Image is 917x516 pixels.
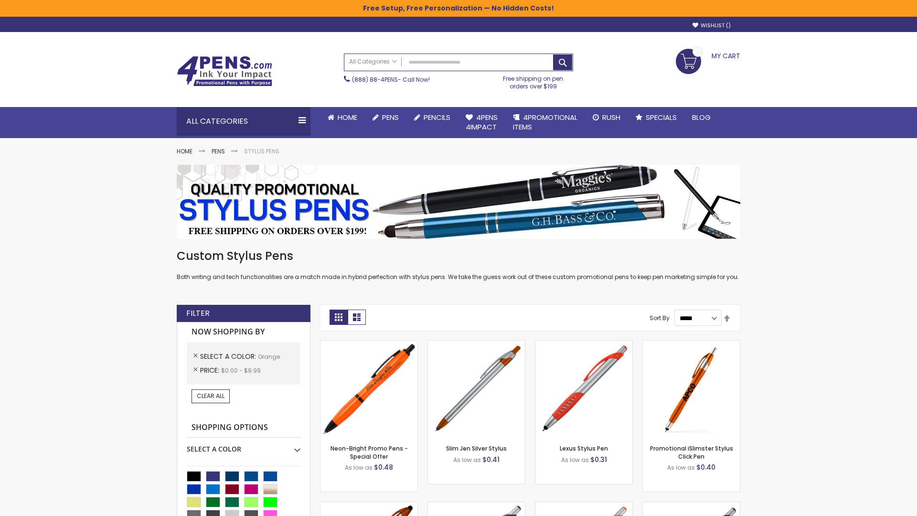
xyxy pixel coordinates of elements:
[177,165,740,239] img: Stylus Pens
[177,107,310,136] div: All Categories
[187,438,300,454] div: Select A Color
[200,365,221,375] span: Price
[349,58,397,65] span: All Categories
[643,502,740,510] a: Lexus Metallic Stylus Pen-Orange
[561,456,589,464] span: As low as
[406,107,458,128] a: Pencils
[330,310,348,325] strong: Grid
[684,107,718,128] a: Blog
[628,107,684,128] a: Specials
[643,340,740,348] a: Promotional iSlimster Stylus Click Pen-Orange
[320,340,417,348] a: Neon-Bright Promo Pens-Orange
[320,107,365,128] a: Home
[331,444,408,460] a: Neon-Bright Promo Pens - Special Offer
[466,112,498,132] span: 4Pens 4impact
[382,112,399,122] span: Pens
[258,353,280,361] span: Orange
[344,54,402,70] a: All Categories
[200,352,258,361] span: Select A Color
[177,248,740,264] h1: Custom Stylus Pens
[650,314,670,322] label: Sort By
[320,341,417,438] img: Neon-Bright Promo Pens-Orange
[505,107,585,138] a: 4PROMOTIONALITEMS
[177,248,740,281] div: Both writing and tech functionalities are a match made in hybrid perfection with stylus pens. We ...
[535,340,632,348] a: Lexus Stylus Pen-Orange
[560,444,608,452] a: Lexus Stylus Pen
[320,502,417,510] a: TouchWrite Query Stylus Pen-Orange
[585,107,628,128] a: Rush
[338,112,357,122] span: Home
[428,502,525,510] a: Boston Stylus Pen-Orange
[424,112,450,122] span: Pencils
[374,462,393,472] span: $0.48
[197,392,224,400] span: Clear All
[453,456,481,464] span: As low as
[187,322,300,342] strong: Now Shopping by
[482,455,500,464] span: $0.41
[646,112,677,122] span: Specials
[602,112,620,122] span: Rush
[643,341,740,438] img: Promotional iSlimster Stylus Click Pen-Orange
[692,112,711,122] span: Blog
[352,75,430,84] span: - Call Now!
[590,455,607,464] span: $0.31
[212,147,225,155] a: Pens
[446,444,507,452] a: Slim Jen Silver Stylus
[696,462,715,472] span: $0.40
[365,107,406,128] a: Pens
[221,366,261,375] span: $0.00 - $9.99
[428,341,525,438] img: Slim Jen Silver Stylus-Orange
[650,444,733,460] a: Promotional iSlimster Stylus Click Pen
[693,22,731,29] a: Wishlist
[513,112,577,132] span: 4PROMOTIONAL ITEMS
[177,56,272,86] img: 4Pens Custom Pens and Promotional Products
[458,107,505,138] a: 4Pens4impact
[535,502,632,510] a: Boston Silver Stylus Pen-Orange
[352,75,398,84] a: (888) 88-4PENS
[428,340,525,348] a: Slim Jen Silver Stylus-Orange
[667,463,695,472] span: As low as
[244,147,279,155] strong: Stylus Pens
[186,308,210,319] strong: Filter
[177,147,192,155] a: Home
[535,341,632,438] img: Lexus Stylus Pen-Orange
[187,418,300,438] strong: Shopping Options
[493,71,574,90] div: Free shipping on pen orders over $199
[192,389,230,403] a: Clear All
[345,463,373,472] span: As low as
